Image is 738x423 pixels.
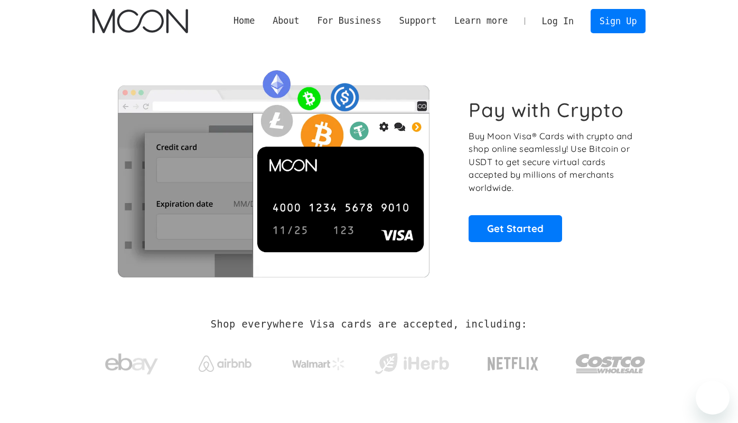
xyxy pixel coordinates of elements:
img: Moon Cards let you spend your crypto anywhere Visa is accepted. [92,63,454,277]
a: Get Started [469,215,562,242]
a: Netflix [466,340,560,382]
img: iHerb [372,350,451,378]
p: Buy Moon Visa® Cards with crypto and shop online seamlessly! Use Bitcoin or USDT to get secure vi... [469,130,634,195]
img: Airbnb [199,355,251,372]
a: Costco [575,333,646,389]
img: Costco [575,344,646,383]
div: Support [399,14,436,27]
a: iHerb [372,340,451,383]
iframe: Button to launch messaging window [696,381,730,415]
div: Learn more [445,14,517,27]
a: Home [225,14,264,27]
h2: Shop everywhere Visa cards are accepted, including: [211,319,527,330]
img: Walmart [292,358,345,370]
h1: Pay with Crypto [469,98,624,122]
a: Sign Up [591,9,646,33]
div: About [264,14,308,27]
a: Walmart [279,347,358,376]
div: For Business [309,14,390,27]
a: ebay [92,337,171,386]
img: ebay [105,348,158,381]
a: Log In [533,9,583,33]
img: Moon Logo [92,9,188,33]
div: For Business [317,14,381,27]
a: home [92,9,188,33]
div: About [273,14,300,27]
a: Airbnb [185,345,264,377]
div: Learn more [454,14,508,27]
img: Netflix [487,351,539,377]
div: Support [390,14,445,27]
